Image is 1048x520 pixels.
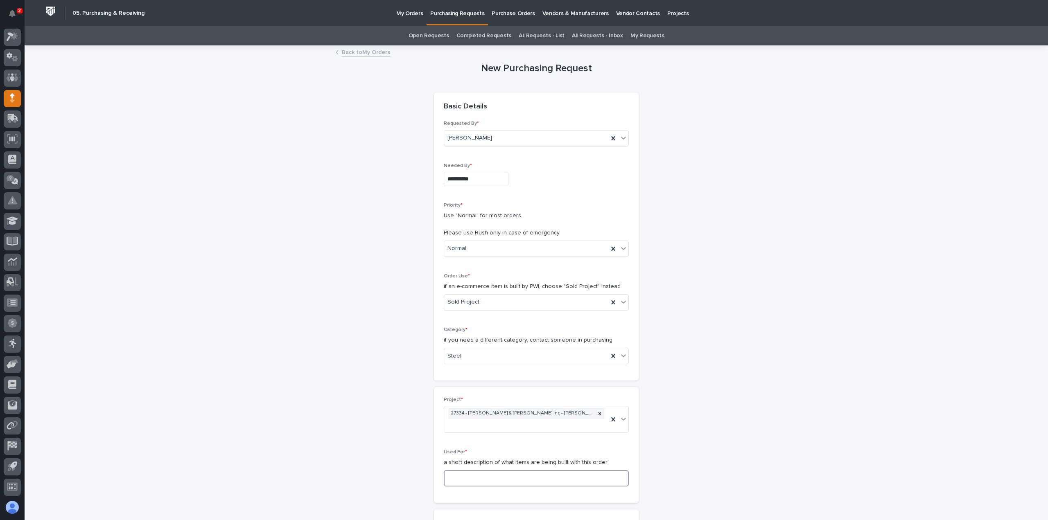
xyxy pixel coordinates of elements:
p: a short description of what items are being built with this order [444,458,629,467]
button: Notifications [4,5,21,22]
span: [PERSON_NAME] [447,134,492,142]
span: Used For [444,450,467,455]
span: Normal [447,244,466,253]
h1: New Purchasing Request [434,63,639,74]
span: Needed By [444,163,472,168]
button: users-avatar [4,499,21,516]
span: Category [444,327,468,332]
a: All Requests - Inbox [572,26,623,45]
p: Use "Normal" for most orders. Please use Rush only in case of emergency. [444,212,629,237]
p: if you need a different category, contact someone in purchasing [444,336,629,344]
a: All Requests - List [519,26,565,45]
p: if an e-commerce item is built by PWI, choose "Sold Project" instead [444,282,629,291]
p: 2 [18,8,21,14]
span: Requested By [444,121,479,126]
div: 27334 - [PERSON_NAME] & [PERSON_NAME] Inc - [PERSON_NAME], Hoist, and [PERSON_NAME] [448,408,595,419]
span: Steel [447,352,461,360]
a: Back toMy Orders [342,47,390,56]
img: Workspace Logo [43,4,58,19]
h2: 05. Purchasing & Receiving [72,10,145,17]
a: Open Requests [409,26,449,45]
a: Completed Requests [456,26,511,45]
span: Project [444,397,463,402]
span: Sold Project [447,298,479,306]
h2: Basic Details [444,102,487,111]
span: Order Use [444,274,470,279]
a: My Requests [630,26,664,45]
div: Notifications2 [10,10,21,23]
span: Priority [444,203,463,208]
